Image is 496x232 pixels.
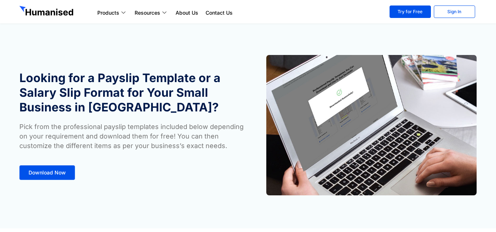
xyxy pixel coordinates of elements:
a: About Us [172,8,202,17]
a: Download Now [19,165,75,180]
h1: Looking for a Payslip Template or a Salary Slip Format for Your Small Business in [GEOGRAPHIC_DATA]? [19,71,244,115]
a: Sign In [434,5,475,18]
a: Resources [131,8,172,17]
img: GetHumanised Logo [19,6,75,18]
span: Download Now [29,170,66,175]
p: Pick from the professional payslip templates included below depending on your requirement and dow... [19,122,244,151]
a: Products [94,8,131,17]
a: Try for Free [390,5,431,18]
a: Contact Us [202,8,236,17]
